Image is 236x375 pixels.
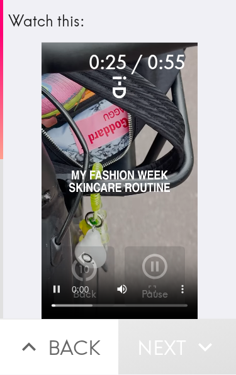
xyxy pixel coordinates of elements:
div: Watch this: [8,11,231,32]
p: 10 [78,262,89,276]
h5: Pause [142,287,168,301]
div: 0:25 / 0:55 [89,49,185,76]
h5: Back [73,287,96,301]
button: Pause [125,247,185,307]
button: 10Back [54,247,115,307]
